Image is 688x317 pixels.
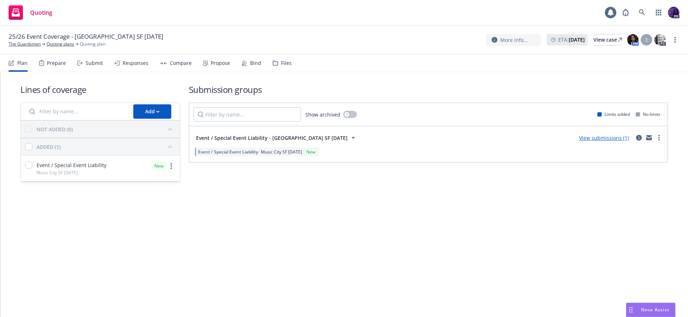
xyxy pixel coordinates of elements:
strong: [DATE] [569,36,585,43]
a: Report a Bug [618,5,633,20]
a: more [167,162,176,170]
span: Show archived [305,111,340,118]
div: No limits [636,111,660,117]
div: New [151,161,167,170]
span: Quoting [30,10,52,15]
a: The Guardsmen [9,41,41,47]
a: Quoting plans [47,41,74,47]
a: circleInformation [635,133,643,142]
div: New [305,149,317,155]
a: View case [593,34,622,46]
div: Drag to move [626,303,635,317]
div: Add [145,105,159,118]
a: Switch app [651,5,666,20]
span: ETA : [558,36,585,43]
div: NOT ADDED (0) [37,126,73,133]
div: View case [593,34,622,45]
a: mail [645,133,653,142]
div: Submit [86,60,103,66]
div: ADDED (1) [37,143,61,151]
a: more [655,133,663,142]
img: photo [668,7,679,18]
span: 25/26 Event Coverage - [GEOGRAPHIC_DATA] SF [DATE] [9,32,163,41]
span: Music City SF [DATE] [37,170,78,176]
input: Filter by name... [25,104,129,119]
h1: Submission groups [189,84,668,95]
div: Compare [170,60,192,66]
button: ADDED (1) [37,141,176,152]
button: Nova Assist [626,303,675,317]
div: Files [281,60,292,66]
div: Limits added [597,111,630,117]
button: More info... [486,34,541,46]
div: Bind [250,60,261,66]
a: View submissions (1) [579,134,629,141]
span: Event / Special Event Liability - [GEOGRAPHIC_DATA] SF [DATE] [196,134,348,142]
span: Nova Assist [641,307,669,313]
a: Quoting [6,3,55,23]
img: photo [654,34,666,46]
a: Search [635,5,649,20]
h1: Lines of coverage [20,84,180,95]
a: more [671,36,679,44]
span: Quoting plan [80,41,105,47]
span: Event / Special Event Liability [37,161,106,169]
span: More info... [500,36,528,44]
div: Propose [211,60,230,66]
button: NOT ADDED (0) [37,123,176,135]
span: Music City SF [DATE] [261,149,302,155]
button: Add [133,104,171,119]
button: Event / Special Event Liability - [GEOGRAPHIC_DATA] SF [DATE] [193,131,360,145]
span: Event / Special Event Liability [198,149,258,155]
img: photo [627,34,639,46]
div: Prepare [47,60,66,66]
div: Plan [17,60,28,66]
div: Responses [123,60,148,66]
input: Filter by name... [193,107,301,122]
